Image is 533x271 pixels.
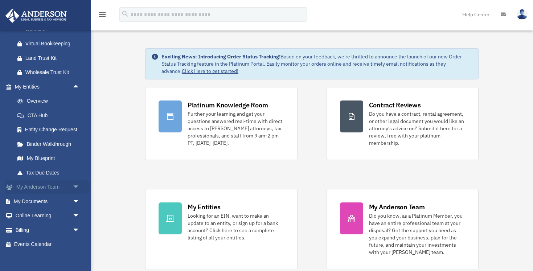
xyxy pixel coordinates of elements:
span: arrow_drop_down [73,180,87,195]
div: Wholesale Trust Kit [25,68,82,77]
strong: Exciting News: Introducing Order Status Tracking! [161,53,280,60]
a: Wholesale Trust Kit [10,65,91,80]
a: My Anderson Teamarrow_drop_down [5,180,91,194]
a: menu [98,13,107,19]
div: Based on your feedback, we're thrilled to announce the launch of our new Order Status Tracking fe... [161,53,472,75]
a: Click Here to get started! [182,68,238,74]
a: Virtual Bookkeeping [10,37,91,51]
div: Further your learning and get your questions answered real-time with direct access to [PERSON_NAM... [188,110,284,147]
div: Do you have a contract, rental agreement, or other legal document you would like an attorney's ad... [369,110,466,147]
a: My Blueprint [10,151,91,166]
a: Land Trust Kit [10,51,91,65]
a: My Entities Looking for an EIN, want to make an update to an entity, or sign up for a bank accoun... [145,189,298,269]
span: arrow_drop_up [73,79,87,94]
div: Virtual Bookkeeping [25,39,82,48]
div: My Entities [188,202,220,212]
div: Did you know, as a Platinum Member, you have an entire professional team at your disposal? Get th... [369,212,466,256]
div: Platinum Knowledge Room [188,100,268,110]
span: arrow_drop_down [73,194,87,209]
a: Contract Reviews Do you have a contract, rental agreement, or other legal document you would like... [327,87,479,160]
i: search [121,10,129,18]
img: Anderson Advisors Platinum Portal [3,9,69,23]
div: Land Trust Kit [25,54,82,63]
a: Tax Due Dates [10,165,91,180]
a: Entity Change Request [10,123,91,137]
a: Overview [10,94,91,108]
span: arrow_drop_down [73,209,87,223]
i: menu [98,10,107,19]
a: Events Calendar [5,237,91,252]
span: arrow_drop_down [73,223,87,238]
a: My Documentsarrow_drop_down [5,194,91,209]
div: Contract Reviews [369,100,421,110]
a: Platinum Knowledge Room Further your learning and get your questions answered real-time with dire... [145,87,298,160]
a: My Anderson Team Did you know, as a Platinum Member, you have an entire professional team at your... [327,189,479,269]
a: CTA Hub [10,108,91,123]
a: Binder Walkthrough [10,137,91,151]
img: User Pic [517,9,528,20]
a: Billingarrow_drop_down [5,223,91,237]
div: My Anderson Team [369,202,425,212]
div: Looking for an EIN, want to make an update to an entity, or sign up for a bank account? Click her... [188,212,284,241]
a: Online Learningarrow_drop_down [5,209,91,223]
a: My Entitiesarrow_drop_up [5,79,91,94]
